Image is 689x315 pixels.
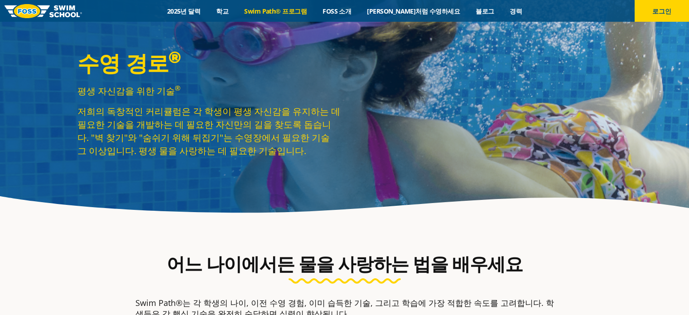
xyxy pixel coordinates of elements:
font: ® [175,83,180,92]
a: Swim Path® 프로그램 [236,7,315,15]
font: 저희의 독창적인 커리큘럼은 각 학생이 평생 자신감을 유지하는 데 필요한 기술을 개발하는 데 필요한 자신만의 길을 찾도록 돕습니다. "벽 찾기"와 "숨쉬기 위해 뒤집기"는 수영... [77,105,340,157]
a: [PERSON_NAME]처럼 수영하세요 [359,7,468,15]
font: [PERSON_NAME]처럼 수영하세요 [367,7,460,15]
font: 경력 [510,7,522,15]
font: 학교 [216,7,228,15]
font: 평생 자신감을 위한 기술 [77,85,175,97]
a: 블로그 [468,7,502,15]
font: 로그인 [652,7,671,15]
font: 2025년 달력 [167,7,201,15]
a: 경력 [502,7,530,15]
font: ® [169,47,181,67]
a: FOSS 소개 [315,7,359,15]
a: 학교 [208,7,236,15]
font: 어느 나이에서든 물을 사랑하는 법을 배우세요 [167,251,523,276]
img: FOSS 수영 학교 로고 [5,4,82,18]
font: 수영 경로 [77,50,169,77]
font: FOSS 소개 [323,7,351,15]
font: Swim Path® 프로그램 [244,7,307,15]
font: 블로그 [476,7,494,15]
a: 2025년 달력 [159,7,208,15]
